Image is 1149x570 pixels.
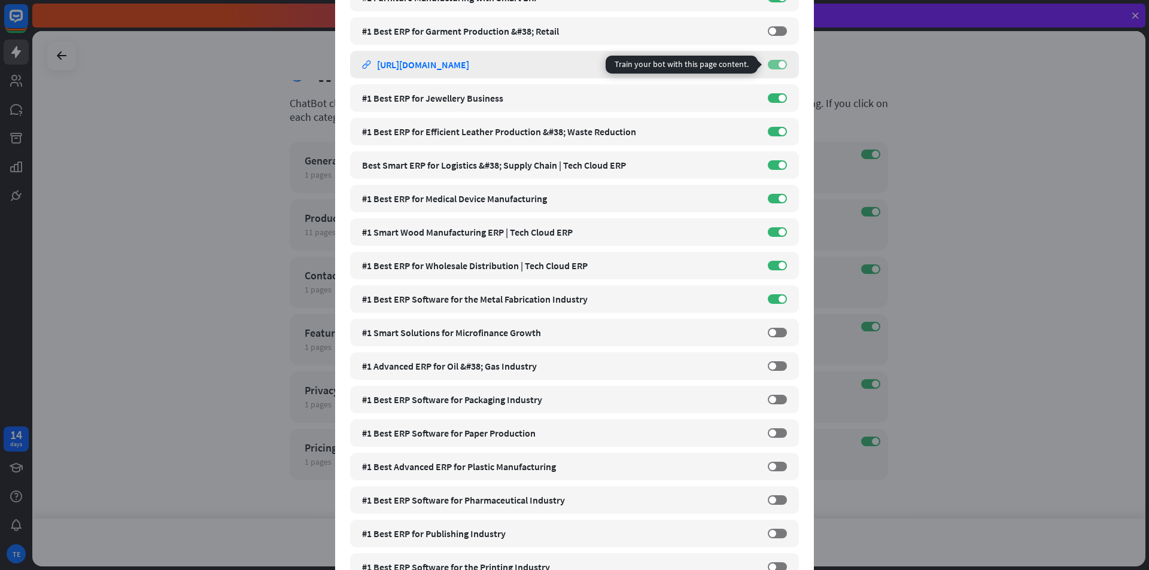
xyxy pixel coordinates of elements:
div: #1 Best ERP Software for the Metal Fabrication Industry [362,293,756,305]
div: #1 Best ERP for Jewellery Business [362,92,756,104]
div: #1 Best Advanced ERP for Plastic Manufacturing [362,461,756,473]
div: #1 Smart Solutions for Microfinance Growth [362,327,756,339]
div: Best Smart ERP for Logistics &#38; Supply Chain | Tech Cloud ERP [362,159,756,171]
a: link [URL][DOMAIN_NAME] [362,51,756,78]
i: link [362,60,371,69]
div: #1 Advanced ERP for Oil &#38; Gas Industry [362,360,756,372]
div: #1 Best ERP for Garment Production &#38; Retail [362,25,756,37]
button: Open LiveChat chat widget [10,5,45,41]
div: [URL][DOMAIN_NAME] [377,59,469,71]
div: #1 Best ERP for Efficient Leather Production &#38; Waste Reduction [362,126,756,138]
div: #1 Best ERP Software for Paper Production [362,427,756,439]
div: #1 Best ERP Software for Pharmaceutical Industry [362,494,756,506]
div: #1 Smart Wood Manufacturing ERP | Tech Cloud ERP [362,226,756,238]
div: #1 Best ERP Software for Packaging Industry [362,394,756,406]
div: #1 Best ERP for Wholesale Distribution | Tech Cloud ERP [362,260,756,272]
div: #1 Best ERP for Medical Device Manufacturing [362,193,756,205]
